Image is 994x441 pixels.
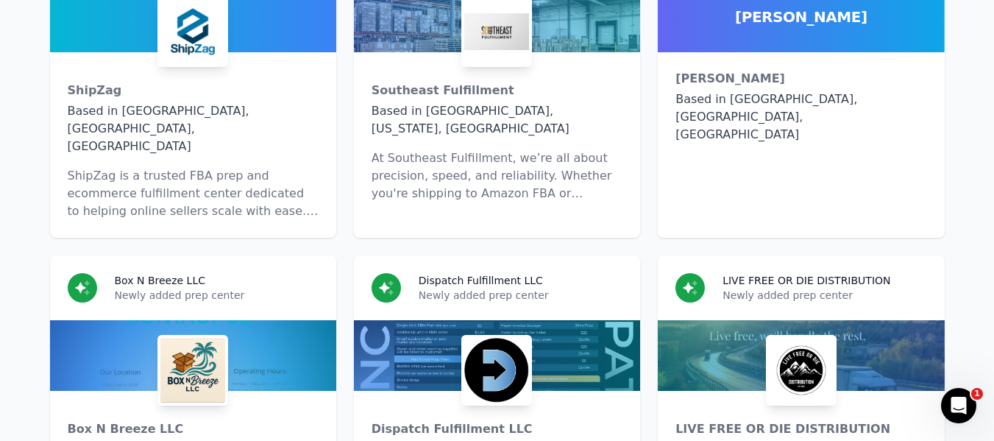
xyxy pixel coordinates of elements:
h3: Box N Breeze LLC [115,273,205,288]
span: [PERSON_NAME] [735,7,867,27]
span: 1 [971,388,983,400]
p: At Southeast Fulfillment, we’re all about precision, speed, and reliability. Whether you're shipp... [372,149,622,202]
img: LIVE FREE OR DIE DISTRIBUTION [769,338,834,403]
div: LIVE FREE OR DIE DISTRIBUTION [675,420,926,438]
div: [PERSON_NAME] [675,70,926,88]
iframe: Intercom live chat [941,388,976,423]
div: ShipZag [68,82,319,99]
div: Southeast Fulfillment [372,82,622,99]
p: Newly added prep center [115,288,319,303]
div: Dispatch Fulfillment LLC [372,420,622,438]
p: ShipZag is a trusted FBA prep and ecommerce fulfillment center dedicated to helping online seller... [68,167,319,220]
p: Newly added prep center [419,288,622,303]
h3: Dispatch Fulfillment LLC [419,273,543,288]
div: Based in [GEOGRAPHIC_DATA], [US_STATE], [GEOGRAPHIC_DATA] [372,102,622,138]
h3: LIVE FREE OR DIE DISTRIBUTION [723,273,890,288]
div: Based in [GEOGRAPHIC_DATA], [GEOGRAPHIC_DATA], [GEOGRAPHIC_DATA] [675,91,926,144]
div: Based in [GEOGRAPHIC_DATA], [GEOGRAPHIC_DATA], [GEOGRAPHIC_DATA] [68,102,319,155]
img: Dispatch Fulfillment LLC [464,338,529,403]
p: Newly added prep center [723,288,926,303]
img: Box N Breeze LLC [160,338,225,403]
div: Box N Breeze LLC [68,420,319,438]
